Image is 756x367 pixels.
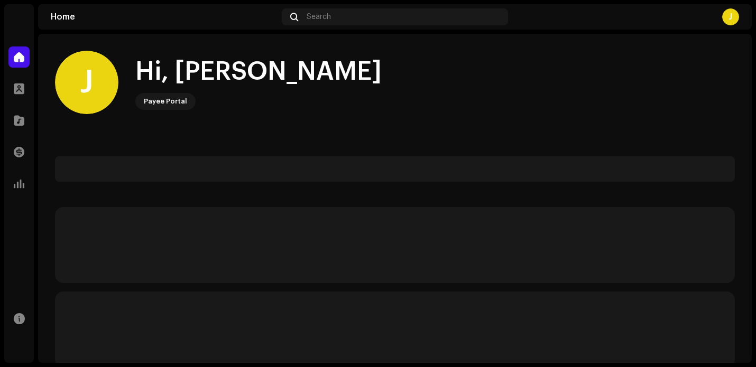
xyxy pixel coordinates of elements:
[55,51,118,114] div: J
[307,13,331,21] span: Search
[722,8,739,25] div: J
[51,13,278,21] div: Home
[135,55,382,89] div: Hi, [PERSON_NAME]
[144,95,187,108] div: Payee Portal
